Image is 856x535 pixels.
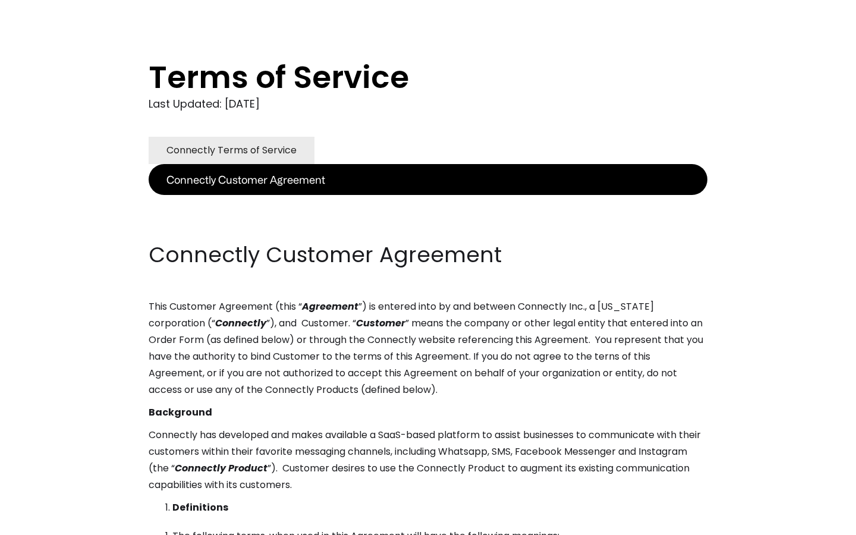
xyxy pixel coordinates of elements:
[172,501,228,514] strong: Definitions
[175,461,267,475] em: Connectly Product
[149,240,707,270] h2: Connectly Customer Agreement
[149,427,707,493] p: Connectly has developed and makes available a SaaS-based platform to assist businesses to communi...
[149,59,660,95] h1: Terms of Service
[166,171,325,188] div: Connectly Customer Agreement
[149,95,707,113] div: Last Updated: [DATE]
[356,316,405,330] em: Customer
[149,195,707,212] p: ‍
[166,142,297,159] div: Connectly Terms of Service
[302,300,358,313] em: Agreement
[12,513,71,531] aside: Language selected: English
[149,298,707,398] p: This Customer Agreement (this “ ”) is entered into by and between Connectly Inc., a [US_STATE] co...
[24,514,71,531] ul: Language list
[149,405,212,419] strong: Background
[215,316,266,330] em: Connectly
[149,218,707,234] p: ‍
